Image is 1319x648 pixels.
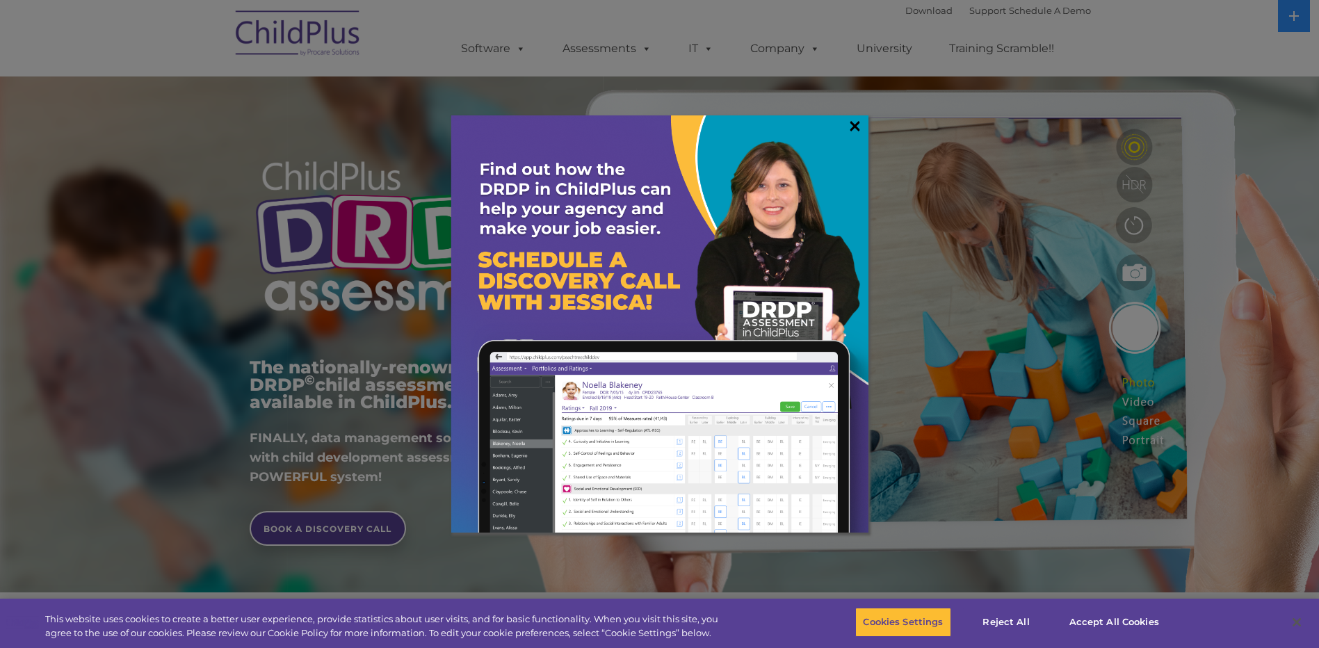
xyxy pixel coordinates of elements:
a: × [847,119,863,133]
button: Reject All [963,608,1050,637]
button: Cookies Settings [855,608,950,637]
div: This website uses cookies to create a better user experience, provide statistics about user visit... [45,613,725,640]
button: Close [1281,607,1312,638]
button: Accept All Cookies [1062,608,1167,637]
